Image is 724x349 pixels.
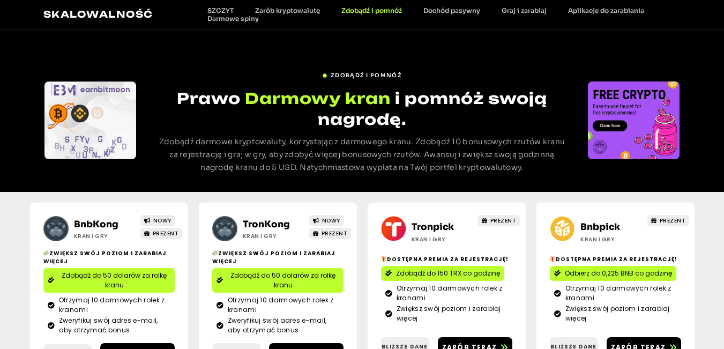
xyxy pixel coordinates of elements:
font: Zweryfikuj swój adres e-mail, aby otrzymać bonus [59,316,158,335]
font: Zarób kryptowalutę [255,6,320,14]
font: NOWY [153,217,171,225]
a: PREZENT [647,215,689,226]
font: Odbierz do 0,225 BNB co godzinę [565,269,672,278]
font: Zdobądź do 50 dolarów za rolkę kranu [62,271,167,289]
a: TronKong [243,219,290,230]
font: Zwiększ swój poziom i zarabiaj więcej [397,304,501,323]
font: Otrzymaj 10 darmowych rolek z kranami [228,295,334,314]
img: 💸 [212,250,218,256]
font: Zdobądź i pomnóż [331,72,402,79]
font: Zdobądź darmowe kryptowaluty, korzystając z darmowego kranu. Zdobądź 10 bonusowych rzutów kranu z... [159,137,565,172]
font: Otrzymaj 10 darmowych rolek z kranami [565,284,671,302]
a: PREZENT [309,228,351,239]
font: Prawo [177,89,241,108]
font: Zweryfikuj swój adres e-mail, aby otrzymać bonus [228,316,327,335]
a: NOWY [309,215,344,226]
img: 🎁 [381,256,386,262]
a: Bnbpick [580,221,620,233]
font: PREZENT [660,217,686,225]
a: PREZENT [478,215,520,226]
font: Zwiększ swój poziom i zarabiaj więcej [43,249,167,265]
font: i pomnóż swoją nagrodę. [318,89,547,129]
a: SZCZYT [197,6,244,14]
a: PREZENT [140,228,182,239]
img: 🎁 [550,256,555,262]
font: Darmowe spiny [207,14,259,23]
font: Dochód pasywny [423,6,480,14]
a: Zarób kryptowalutę [244,6,331,14]
nav: Menu [197,6,681,23]
font: Aplikacje do zarabiania [568,6,644,14]
font: Zwiększ swój poziom i zarabiaj więcej [565,304,670,323]
font: Zwiększ swój poziom i zarabiaj więcej [212,249,335,265]
a: Zdobądź i pomnóż [331,6,413,14]
font: Kran i gry [74,232,108,240]
a: Zdobądź do 150 TRX co godzinę [381,266,504,281]
div: Slajdy [44,81,136,159]
font: Zdobądź do 50 dolarów za rolkę kranu [230,271,335,289]
a: Zdobądź i pomnóż [322,67,402,79]
font: Kran i gry [412,235,446,243]
font: NOWY [322,217,340,225]
font: PREZENT [322,229,348,237]
a: Skalowalność [43,9,153,20]
div: Slajdy [588,81,680,159]
font: SZCZYT [207,6,234,14]
font: PREZENT [153,229,179,237]
a: NOWY [140,215,175,226]
font: Kran i gry [243,232,277,240]
a: Odbierz do 0,225 BNB co godzinę [550,266,676,281]
font: Zdobądź i pomnóż [341,6,402,14]
font: Dostępna premia za rejestrację! [556,255,677,263]
font: PREZENT [490,217,517,225]
a: Darmowe spiny [197,14,270,23]
font: Kran i gry [580,235,615,243]
a: Graj i zarabiaj [491,6,557,14]
font: Zdobądź do 150 TRX co godzinę [396,269,500,278]
font: Dostępna premia za rejestrację! [387,255,509,263]
img: 💸 [43,250,49,256]
a: BnbKong [74,219,118,230]
font: Graj i zarabiaj [502,6,547,14]
a: Zdobądź do 50 dolarów za rolkę kranu [43,268,175,293]
a: Aplikacje do zarabiania [557,6,655,14]
font: Otrzymaj 10 darmowych rolek z kranami [59,295,165,314]
font: Darmowy kran [245,89,391,108]
a: Zdobądź do 50 dolarów za rolkę kranu [212,268,344,293]
a: Dochód pasywny [413,6,491,14]
a: Tronpick [412,221,454,233]
font: Otrzymaj 10 darmowych rolek z kranami [397,284,503,302]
